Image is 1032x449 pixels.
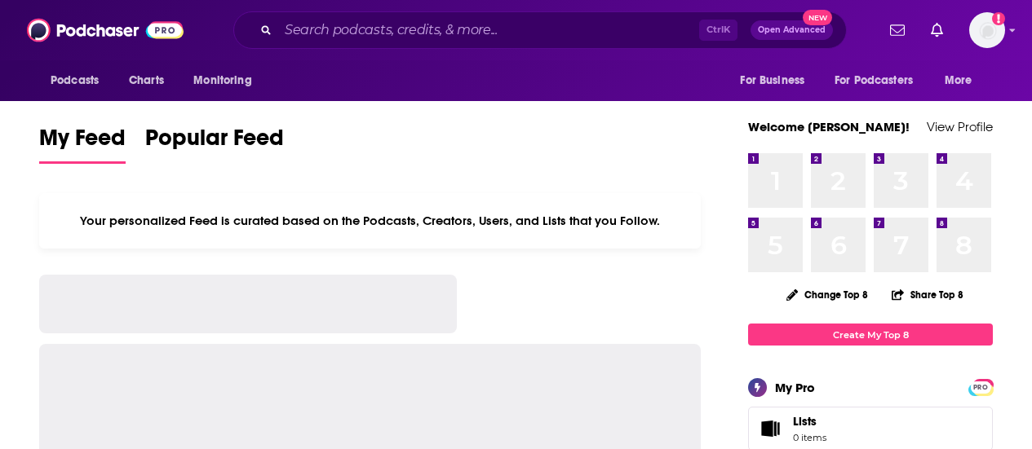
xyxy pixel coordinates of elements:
[793,414,826,429] span: Lists
[891,279,964,310] button: Share Top 8
[39,124,126,164] a: My Feed
[27,15,184,46] img: Podchaser - Follow, Share and Rate Podcasts
[971,381,990,394] span: PRO
[51,69,99,92] span: Podcasts
[927,119,993,134] a: View Profile
[748,119,910,134] a: Welcome [PERSON_NAME]!
[969,12,1005,48] span: Logged in as shannnon_white
[992,12,1005,25] svg: Add a profile image
[751,20,833,40] button: Open AdvancedNew
[193,69,251,92] span: Monitoring
[145,124,284,161] span: Popular Feed
[969,12,1005,48] button: Show profile menu
[129,69,164,92] span: Charts
[233,11,847,49] div: Search podcasts, credits, & more...
[824,65,937,96] button: open menu
[775,380,815,395] div: My Pro
[777,284,878,305] button: Change Top 8
[740,69,804,92] span: For Business
[118,65,174,96] a: Charts
[924,16,950,44] a: Show notifications dropdown
[793,414,817,429] span: Lists
[793,432,826,443] span: 0 items
[758,26,826,34] span: Open Advanced
[39,65,120,96] button: open menu
[884,16,911,44] a: Show notifications dropdown
[803,10,832,25] span: New
[933,65,993,96] button: open menu
[729,65,825,96] button: open menu
[278,17,699,43] input: Search podcasts, credits, & more...
[145,124,284,164] a: Popular Feed
[748,324,993,346] a: Create My Top 8
[699,20,737,41] span: Ctrl K
[39,193,701,249] div: Your personalized Feed is curated based on the Podcasts, Creators, Users, and Lists that you Follow.
[969,12,1005,48] img: User Profile
[971,381,990,393] a: PRO
[754,417,786,440] span: Lists
[182,65,272,96] button: open menu
[39,124,126,161] span: My Feed
[835,69,913,92] span: For Podcasters
[945,69,972,92] span: More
